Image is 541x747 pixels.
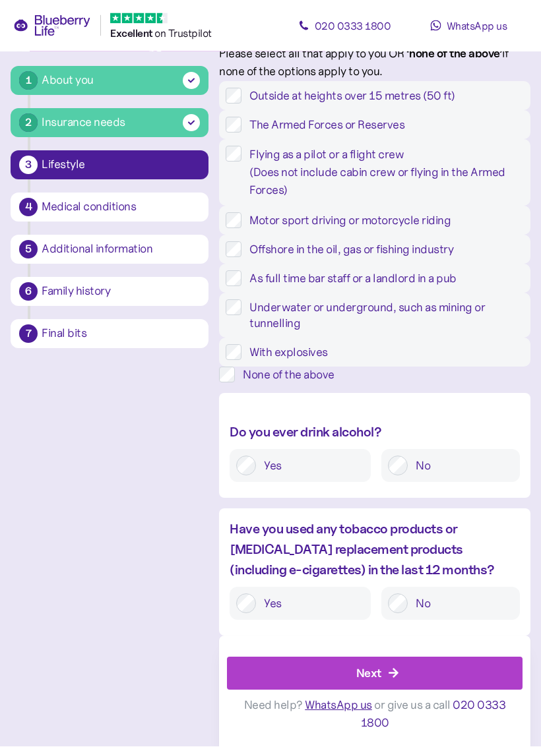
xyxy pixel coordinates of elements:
[11,277,208,306] button: 6Family history
[11,150,208,179] button: 3Lifestyle
[249,146,524,200] div: Flying as a pilot or a flight crew (Does not include cabin crew or flying in the Armed Forces)
[408,594,513,614] label: No
[356,665,381,682] div: Next
[42,113,125,131] div: Insurance needs
[285,13,404,39] a: 020 0333 1800
[241,242,524,258] label: Offshore in the oil, gas or fishing industry
[241,213,524,229] label: Motor sport driving or motorcycle riding
[19,324,38,343] div: 7
[230,520,520,581] div: Have you used any tobacco products or [MEDICAL_DATA] replacement products (including e-cigarettes...
[19,113,38,132] div: 2
[154,26,212,40] span: on Trustpilot
[406,47,503,61] b: ‘none of the above’
[241,300,524,332] label: Underwater or underground, such as mining or tunnelling
[409,13,528,39] a: WhatsApp us
[19,156,38,174] div: 3
[256,456,364,476] label: Yes
[361,698,506,731] span: 020 0333 1800
[11,193,208,222] button: 4Medical conditions
[110,27,154,40] span: Excellent ️
[42,159,200,171] div: Lifestyle
[11,66,208,95] button: 1About you
[42,243,200,255] div: Additional information
[42,285,200,297] div: Family history
[447,19,507,32] span: WhatsApp us
[227,657,523,690] button: Next
[230,423,520,443] div: Do you ever drink alcohol?
[42,201,200,213] div: Medical conditions
[227,690,523,740] div: Need help? or give us a call
[241,345,524,361] label: With explosives
[256,594,364,614] label: Yes
[219,45,530,82] div: Please select all that apply to you OR if none of the options apply to you.
[11,235,208,264] button: 5Additional information
[241,271,524,287] label: As full time bar staff or a landlord in a pub
[19,240,38,258] div: 5
[19,282,38,301] div: 6
[241,117,524,133] label: The Armed Forces or Reserves
[243,367,530,383] div: None of the above
[11,108,208,137] button: 2Insurance needs
[305,698,372,713] span: WhatsApp us
[42,71,94,89] div: About you
[315,19,391,32] span: 020 0333 1800
[11,319,208,348] button: 7Final bits
[241,88,524,104] label: Outside at heights over 15 metres (50 ft)
[19,71,38,90] div: 1
[19,198,38,216] div: 4
[408,456,513,476] label: No
[42,328,200,340] div: Final bits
